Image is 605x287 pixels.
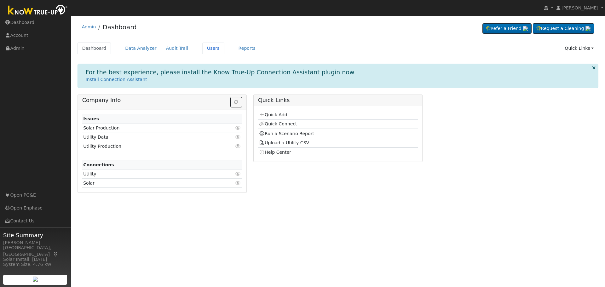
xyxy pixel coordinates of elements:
div: System Size: 4.76 kW [3,261,67,268]
a: Admin [82,24,96,29]
a: Users [202,43,224,54]
i: Click to view [235,172,241,176]
i: Click to view [235,181,241,185]
a: Map [53,252,59,257]
i: Click to view [235,126,241,130]
a: Quick Connect [259,121,297,126]
h5: Company Info [82,97,242,104]
a: Dashboard [78,43,111,54]
h5: Quick Links [258,97,418,104]
td: Utility Data [82,133,216,142]
td: Utility Production [82,142,216,151]
a: Run a Scenario Report [259,131,314,136]
a: Reports [234,43,260,54]
a: Upload a Utility CSV [259,140,309,145]
img: retrieve [585,26,591,31]
a: Data Analyzer [120,43,161,54]
i: Click to view [235,144,241,148]
div: Solar Install: [DATE] [3,256,67,263]
td: Utility [82,169,216,179]
a: Refer a Friend [482,23,532,34]
a: Quick Add [259,112,287,117]
a: Request a Cleaning [533,23,594,34]
img: Know True-Up [5,3,71,18]
h1: For the best experience, please install the Know True-Up Connection Assistant plugin now [86,69,354,76]
span: [PERSON_NAME] [562,5,598,10]
i: Click to view [235,135,241,139]
a: Install Connection Assistant [86,77,147,82]
img: retrieve [523,26,528,31]
td: Solar Production [82,123,216,133]
img: retrieve [33,277,38,282]
div: [GEOGRAPHIC_DATA], [GEOGRAPHIC_DATA] [3,244,67,258]
strong: Connections [83,162,114,167]
a: Dashboard [102,23,137,31]
a: Quick Links [560,43,598,54]
div: [PERSON_NAME] [3,239,67,246]
span: Site Summary [3,231,67,239]
a: Audit Trail [161,43,193,54]
a: Help Center [259,150,291,155]
strong: Issues [83,116,99,121]
td: Solar [82,179,216,188]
